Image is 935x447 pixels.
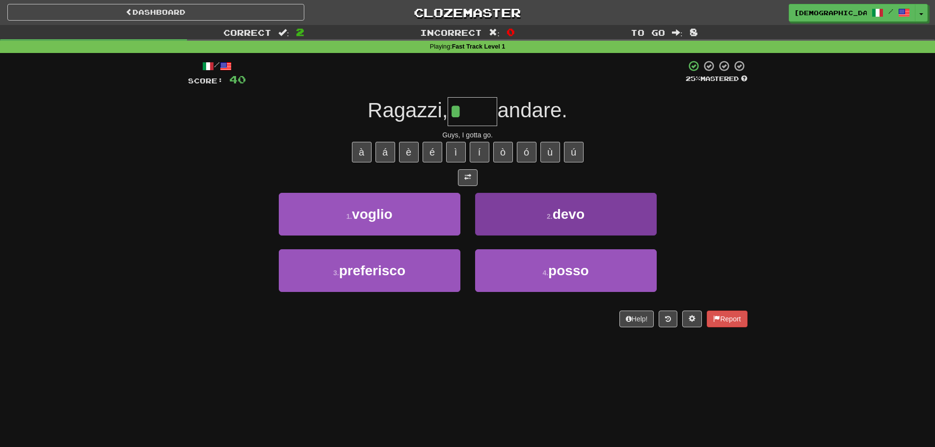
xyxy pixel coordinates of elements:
span: / [888,8,893,15]
small: 1 . [346,212,352,220]
small: 2 . [547,212,553,220]
span: To go [631,27,665,37]
button: è [399,142,419,162]
div: / [188,60,246,72]
span: 0 [507,26,515,38]
button: 4.posso [475,249,657,292]
div: Guys, I gotta go. [188,130,748,140]
button: 1.voglio [279,193,460,236]
button: ì [446,142,466,162]
small: 3 . [333,269,339,277]
button: ó [517,142,536,162]
button: à [352,142,372,162]
span: Score: [188,77,223,85]
span: : [489,28,500,37]
span: 2 [296,26,304,38]
span: 25 % [686,75,700,82]
button: ò [493,142,513,162]
button: é [423,142,442,162]
span: Ragazzi, [368,99,448,122]
a: Dashboard [7,4,304,21]
button: á [375,142,395,162]
span: preferisco [339,263,405,278]
span: [DEMOGRAPHIC_DATA] [794,8,867,17]
strong: Fast Track Level 1 [452,43,506,50]
span: Correct [223,27,271,37]
span: voglio [352,207,392,222]
span: posso [548,263,588,278]
div: Mastered [686,75,748,83]
button: í [470,142,489,162]
a: Clozemaster [319,4,616,21]
span: 8 [690,26,698,38]
span: andare. [497,99,567,122]
a: [DEMOGRAPHIC_DATA] / [789,4,915,22]
button: Toggle translation (alt+t) [458,169,478,186]
button: ú [564,142,584,162]
span: devo [553,207,585,222]
span: 40 [229,73,246,85]
button: Help! [619,311,654,327]
small: 4 . [542,269,548,277]
button: 2.devo [475,193,657,236]
button: Report [707,311,747,327]
span: : [278,28,289,37]
span: Incorrect [420,27,482,37]
button: Round history (alt+y) [659,311,677,327]
span: : [672,28,683,37]
button: ù [540,142,560,162]
button: 3.preferisco [279,249,460,292]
